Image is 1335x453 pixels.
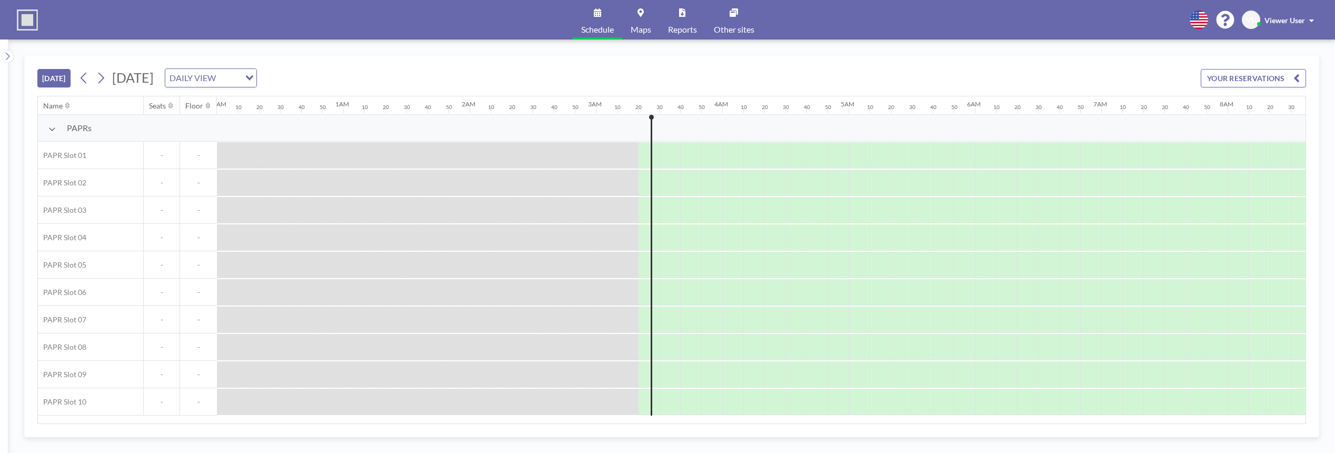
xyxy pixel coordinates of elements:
div: 50 [446,104,452,111]
div: 20 [1141,104,1147,111]
span: PAPR Slot 01 [38,151,86,160]
div: 3AM [588,100,602,108]
span: [DATE] [112,70,154,85]
div: 40 [1183,104,1189,111]
div: 30 [656,104,663,111]
div: 40 [1057,104,1063,111]
div: 20 [888,104,894,111]
div: 20 [762,104,768,111]
div: 50 [572,104,579,111]
span: - [180,233,217,242]
span: - [180,342,217,352]
div: 12AM [209,100,226,108]
div: 30 [277,104,284,111]
div: 30 [1288,104,1294,111]
div: 4AM [714,100,728,108]
div: 40 [930,104,937,111]
span: PAPR Slot 09 [38,370,86,379]
div: 10 [867,104,873,111]
div: Name [43,101,63,111]
span: - [180,288,217,297]
span: - [180,178,217,188]
div: 10 [235,104,242,111]
div: 1AM [335,100,349,108]
div: 50 [1204,104,1210,111]
span: DAILY VIEW [167,71,218,85]
span: - [180,151,217,160]
span: - [180,260,217,270]
div: 40 [425,104,431,111]
span: Reports [668,25,697,34]
span: - [180,370,217,379]
span: - [180,205,217,215]
span: - [144,370,180,379]
span: - [144,315,180,324]
div: 50 [1078,104,1084,111]
span: Schedule [581,25,614,34]
span: PAPR Slot 03 [38,205,86,215]
span: - [144,397,180,407]
span: PAPR Slot 08 [38,342,86,352]
div: 30 [1035,104,1042,111]
span: - [144,151,180,160]
div: 6AM [967,100,981,108]
span: PAPR Slot 04 [38,233,86,242]
span: Viewer User [1264,16,1305,25]
div: 2AM [462,100,475,108]
div: Floor [185,101,203,111]
div: Seats [149,101,166,111]
span: - [144,288,180,297]
span: PAPRs [67,123,92,133]
div: 20 [256,104,263,111]
div: 50 [951,104,958,111]
span: PAPR Slot 06 [38,288,86,297]
button: YOUR RESERVATIONS [1201,69,1306,87]
span: - [144,342,180,352]
div: 50 [825,104,831,111]
span: VU [1246,15,1257,25]
div: 50 [699,104,705,111]
span: - [144,178,180,188]
span: - [180,397,217,407]
button: [DATE] [37,69,71,87]
div: 5AM [841,100,854,108]
div: 30 [783,104,789,111]
div: 40 [298,104,305,111]
div: 30 [1162,104,1168,111]
span: Maps [631,25,651,34]
div: 7AM [1093,100,1107,108]
span: - [144,205,180,215]
div: 10 [614,104,621,111]
div: 30 [530,104,536,111]
div: 20 [1267,104,1273,111]
div: 8AM [1220,100,1233,108]
div: 40 [804,104,810,111]
span: - [144,233,180,242]
input: Search for option [219,71,239,85]
span: PAPR Slot 07 [38,315,86,324]
span: - [180,315,217,324]
span: PAPR Slot 05 [38,260,86,270]
div: 20 [635,104,642,111]
div: 40 [551,104,557,111]
div: 20 [383,104,389,111]
span: - [144,260,180,270]
img: organization-logo [17,9,38,31]
div: 20 [509,104,515,111]
span: Other sites [714,25,754,34]
div: 30 [404,104,410,111]
span: PAPR Slot 02 [38,178,86,188]
div: 10 [488,104,494,111]
div: Search for option [165,69,256,87]
div: 10 [362,104,368,111]
div: 40 [678,104,684,111]
span: PAPR Slot 10 [38,397,86,407]
div: 50 [320,104,326,111]
div: 30 [909,104,915,111]
div: 10 [741,104,747,111]
div: 20 [1014,104,1021,111]
div: 10 [1120,104,1126,111]
div: 10 [1246,104,1252,111]
div: 10 [993,104,1000,111]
